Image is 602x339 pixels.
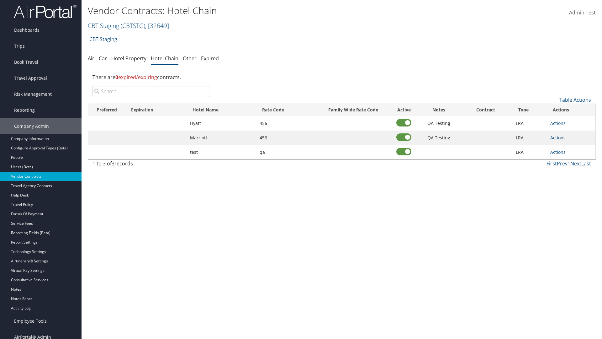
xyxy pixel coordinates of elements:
[14,102,35,118] span: Reporting
[115,74,157,81] span: expired/expiring
[419,104,459,116] th: Notes: activate to sort column ascending
[427,120,450,126] span: QA Testing
[569,3,596,23] a: Admin Test
[88,55,94,62] a: Air
[14,313,47,329] span: Employee Tools
[14,118,49,134] span: Company Admin
[256,104,317,116] th: Rate Code: activate to sort column ascending
[89,33,117,46] a: CBT Staging
[547,104,595,116] th: Actions
[550,120,566,126] a: Actions
[550,149,566,155] a: Actions
[568,160,570,167] a: 1
[88,21,169,30] a: CBT Staging
[187,116,256,131] td: Hyatt
[92,86,210,97] input: Search
[88,104,125,116] th: Preferred: activate to sort column ascending
[559,96,591,103] a: Table Actions
[99,55,107,62] a: Car
[581,160,591,167] a: Last
[14,70,47,86] span: Travel Approval
[389,104,419,116] th: Active: activate to sort column ascending
[88,69,596,86] div: There are contracts.
[317,104,389,116] th: Family Wide Rate Code: activate to sort column ascending
[569,9,596,16] span: Admin Test
[513,131,547,145] td: LRA
[256,131,317,145] td: 456
[125,104,187,116] th: Expiration: activate to sort column ascending
[256,116,317,131] td: 456
[187,104,256,116] th: Hotel Name: activate to sort column ascending
[459,104,512,116] th: Contract: activate to sort column ascending
[92,160,210,170] div: 1 to 3 of records
[121,21,145,30] span: ( CBTSTG )
[14,4,77,19] img: airportal-logo.png
[550,135,566,141] a: Actions
[513,145,547,159] td: LRA
[14,86,52,102] span: Risk Management
[14,54,38,70] span: Book Travel
[427,135,450,141] span: QA Testing
[112,160,114,167] span: 3
[187,145,256,159] td: test
[570,160,581,167] a: Next
[145,21,169,30] span: , [ 32649 ]
[256,145,317,159] td: qa
[14,38,25,54] span: Trips
[14,22,40,38] span: Dashboards
[557,160,568,167] a: Prev
[88,4,426,17] h1: Vendor Contracts: Hotel Chain
[513,104,547,116] th: Type: activate to sort column ascending
[183,55,197,62] a: Other
[115,74,118,81] strong: 0
[201,55,219,62] a: Expired
[547,160,557,167] a: First
[187,131,256,145] td: Marriott
[111,55,146,62] a: Hotel Property
[151,55,178,62] a: Hotel Chain
[513,116,547,131] td: LRA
